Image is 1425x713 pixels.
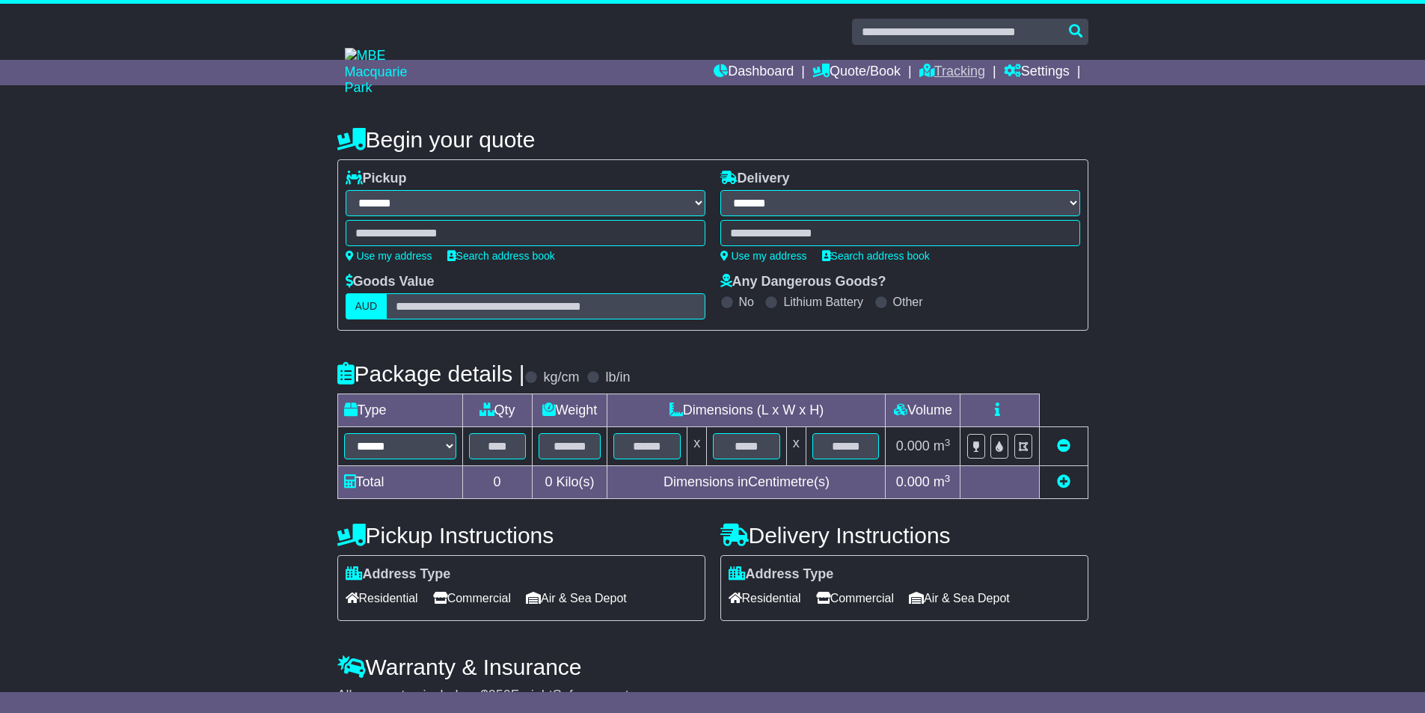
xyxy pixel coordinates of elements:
[345,48,435,97] img: MBE Macquarie Park
[337,688,1088,704] div: All our quotes include a $ FreightSafe warranty.
[607,394,886,427] td: Dimensions (L x W x H)
[346,587,418,610] span: Residential
[816,587,894,610] span: Commercial
[337,127,1088,152] h4: Begin your quote
[1057,474,1070,489] a: Add new item
[720,250,807,262] a: Use my address
[607,466,886,499] td: Dimensions in Centimetre(s)
[346,171,407,187] label: Pickup
[783,295,863,309] label: Lithium Battery
[543,370,579,386] label: kg/cm
[934,438,951,453] span: m
[1057,438,1070,453] a: Remove this item
[896,438,930,453] span: 0.000
[337,361,525,386] h4: Package details |
[896,474,930,489] span: 0.000
[346,274,435,290] label: Goods Value
[346,293,387,319] label: AUD
[729,587,801,610] span: Residential
[526,587,627,610] span: Air & Sea Depot
[346,250,432,262] a: Use my address
[714,60,794,85] a: Dashboard
[822,250,930,262] a: Search address book
[720,523,1088,548] h4: Delivery Instructions
[462,466,532,499] td: 0
[720,171,790,187] label: Delivery
[346,566,451,583] label: Address Type
[337,394,462,427] td: Type
[532,466,607,499] td: Kilo(s)
[337,655,1088,679] h4: Warranty & Insurance
[488,688,511,703] span: 250
[1004,60,1070,85] a: Settings
[729,566,834,583] label: Address Type
[919,60,985,85] a: Tracking
[337,523,705,548] h4: Pickup Instructions
[605,370,630,386] label: lb/in
[886,394,960,427] td: Volume
[909,587,1010,610] span: Air & Sea Depot
[812,60,901,85] a: Quote/Book
[433,587,511,610] span: Commercial
[337,466,462,499] td: Total
[739,295,754,309] label: No
[720,274,886,290] label: Any Dangerous Goods?
[687,427,707,466] td: x
[532,394,607,427] td: Weight
[545,474,552,489] span: 0
[786,427,806,466] td: x
[447,250,555,262] a: Search address book
[462,394,532,427] td: Qty
[893,295,923,309] label: Other
[945,473,951,484] sup: 3
[945,437,951,448] sup: 3
[934,474,951,489] span: m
